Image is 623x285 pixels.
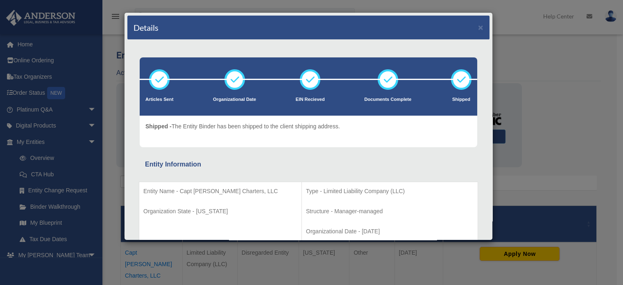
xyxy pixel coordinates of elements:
[451,96,471,104] p: Shipped
[306,226,473,237] p: Organizational Date - [DATE]
[145,96,173,104] p: Articles Sent
[143,206,297,217] p: Organization State - [US_STATE]
[213,96,256,104] p: Organizational Date
[145,121,340,132] p: The Entity Binder has been shipped to the client shipping address.
[143,186,297,196] p: Entity Name - Capt [PERSON_NAME] Charters, LLC
[145,123,172,130] span: Shipped -
[364,96,411,104] p: Documents Complete
[145,159,472,170] div: Entity Information
[306,186,473,196] p: Type - Limited Liability Company (LLC)
[296,96,325,104] p: EIN Recieved
[478,23,483,32] button: ×
[134,22,159,33] h4: Details
[306,206,473,217] p: Structure - Manager-managed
